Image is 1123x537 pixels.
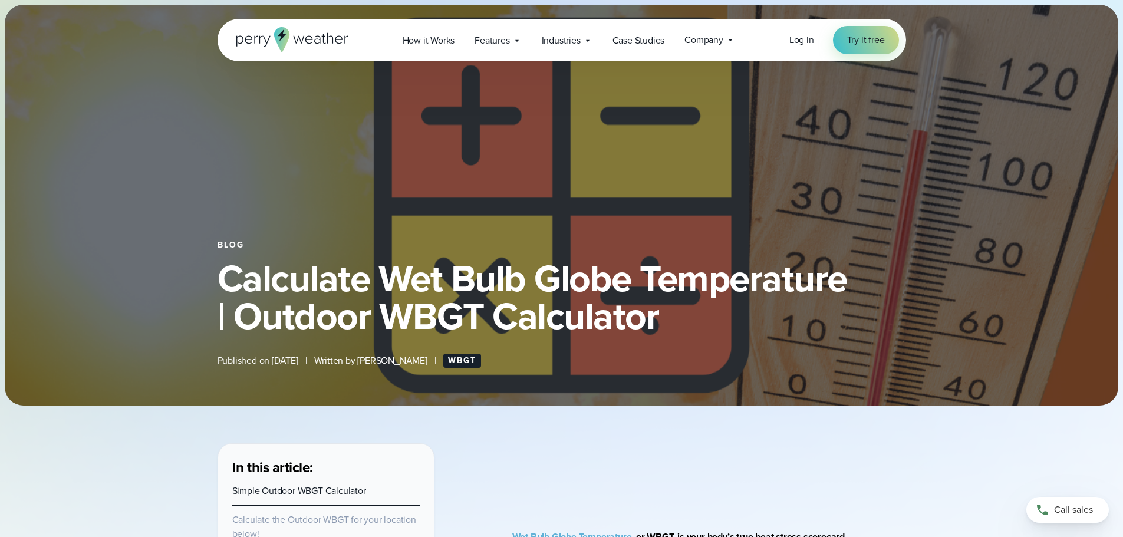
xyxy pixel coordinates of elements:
span: Call sales [1054,503,1093,517]
span: | [434,354,436,368]
a: How it Works [393,28,465,52]
div: Blog [218,241,906,250]
a: Try it free [833,26,899,54]
a: Case Studies [602,28,675,52]
span: Written by [PERSON_NAME] [314,354,427,368]
h3: In this article: [232,458,420,477]
a: Simple Outdoor WBGT Calculator [232,484,366,498]
iframe: WBGT Explained: Listen as we break down all you need to know about WBGT Video [546,443,871,492]
a: Log in [789,33,814,47]
span: Published on [DATE] [218,354,298,368]
span: How it Works [403,34,455,48]
span: Try it free [847,33,885,47]
span: Company [684,33,723,47]
a: WBGT [443,354,481,368]
span: Features [475,34,509,48]
span: Industries [542,34,581,48]
a: Call sales [1026,497,1109,523]
span: Case Studies [612,34,665,48]
span: | [305,354,307,368]
h1: Calculate Wet Bulb Globe Temperature | Outdoor WBGT Calculator [218,259,906,335]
